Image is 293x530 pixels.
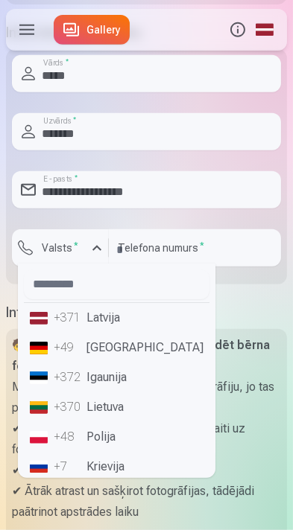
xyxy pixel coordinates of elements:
[6,302,287,323] h5: Informācija par bērnu
[24,392,209,422] li: Lietuva
[54,398,84,416] div: +370
[12,418,281,460] p: ✔ Nosūtīt jums SMS ar personalizētu saiti uz fotogrāfijām uzreiz pēc fotosesijas
[12,460,281,481] p: ✔ Nepajaukt bērnu fotogrāfijas grupā
[224,9,251,51] button: Info
[251,9,278,51] a: Global
[24,363,209,392] li: Igaunija
[54,368,84,386] div: +372
[12,377,281,418] p: Mēs lūdzam pievienot jūsu bērna fotogrāfiju, jo tas palīdz:
[36,240,84,255] label: Valsts
[12,481,281,523] p: ✔ Ātrāk atrast un sašķirot fotogrāfijas, tādējādi paātrinot apstrādes laiku
[54,428,84,446] div: +48
[12,338,270,373] strong: 🧒 Kāpēc nepieciešams augšupielādēt bērna fotogrāfiju?
[24,422,209,452] li: Polija
[12,229,109,266] button: Valsts*
[24,333,209,363] li: [GEOGRAPHIC_DATA]
[54,15,130,45] a: Gallery
[54,339,84,357] div: +49
[24,303,209,333] li: Latvija
[54,458,84,476] div: +7
[54,309,84,327] div: +371
[24,452,209,482] li: Krievija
